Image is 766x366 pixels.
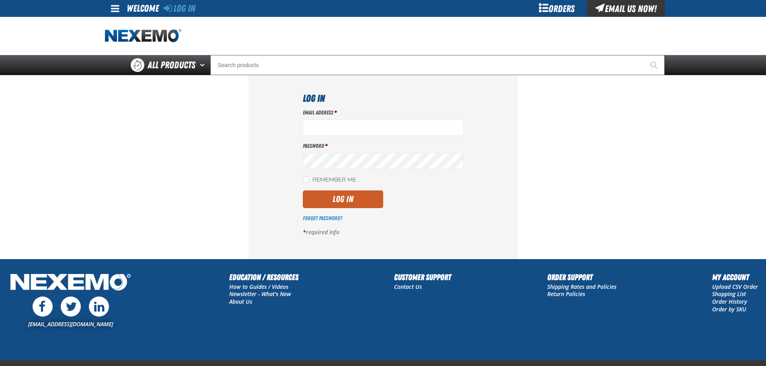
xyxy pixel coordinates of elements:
[148,58,195,72] span: All Products
[164,3,195,14] a: Log In
[547,290,585,298] a: Return Policies
[229,271,298,283] h2: Education / Resources
[303,176,309,183] input: Remember Me
[712,290,746,298] a: Shopping List
[712,271,758,283] h2: My Account
[712,305,746,313] a: Order by SKU
[547,283,616,290] a: Shipping Rates and Policies
[8,271,133,295] img: Nexemo Logo
[303,109,464,117] label: Email Address
[645,55,665,75] button: Start Searching
[197,55,210,75] button: Open All Products pages
[303,142,464,150] label: Password
[547,271,616,283] h2: Order Support
[229,290,291,298] a: Newsletter - What's New
[712,283,758,290] a: Upload CSV Order
[105,29,181,43] img: Nexemo logo
[105,29,181,43] a: Home
[712,298,747,305] a: Order History
[28,320,113,328] a: [EMAIL_ADDRESS][DOMAIN_NAME]
[394,283,422,290] a: Contact Us
[303,215,342,221] a: Forgot Password?
[303,190,383,208] button: Log In
[229,298,252,305] a: About Us
[394,271,451,283] h2: Customer Support
[303,176,356,184] label: Remember Me
[210,55,665,75] input: Search
[303,229,464,236] p: required info
[229,283,288,290] a: How to Guides / Videos
[303,91,464,106] h1: Log In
